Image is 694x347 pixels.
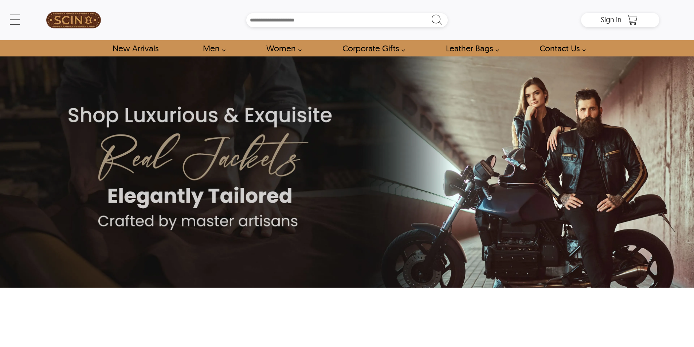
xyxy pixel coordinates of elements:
[35,4,113,36] a: SCIN
[438,40,503,56] a: Shop Leather Bags
[601,15,622,24] span: Sign in
[258,40,306,56] a: Shop Women Leather Jackets
[195,40,230,56] a: shop men's leather jackets
[531,40,590,56] a: contact-us
[46,4,101,36] img: SCIN
[334,40,409,56] a: Shop Leather Corporate Gifts
[625,15,640,25] a: Shopping Cart
[104,40,166,56] a: Shop New Arrivals
[601,17,622,23] a: Sign in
